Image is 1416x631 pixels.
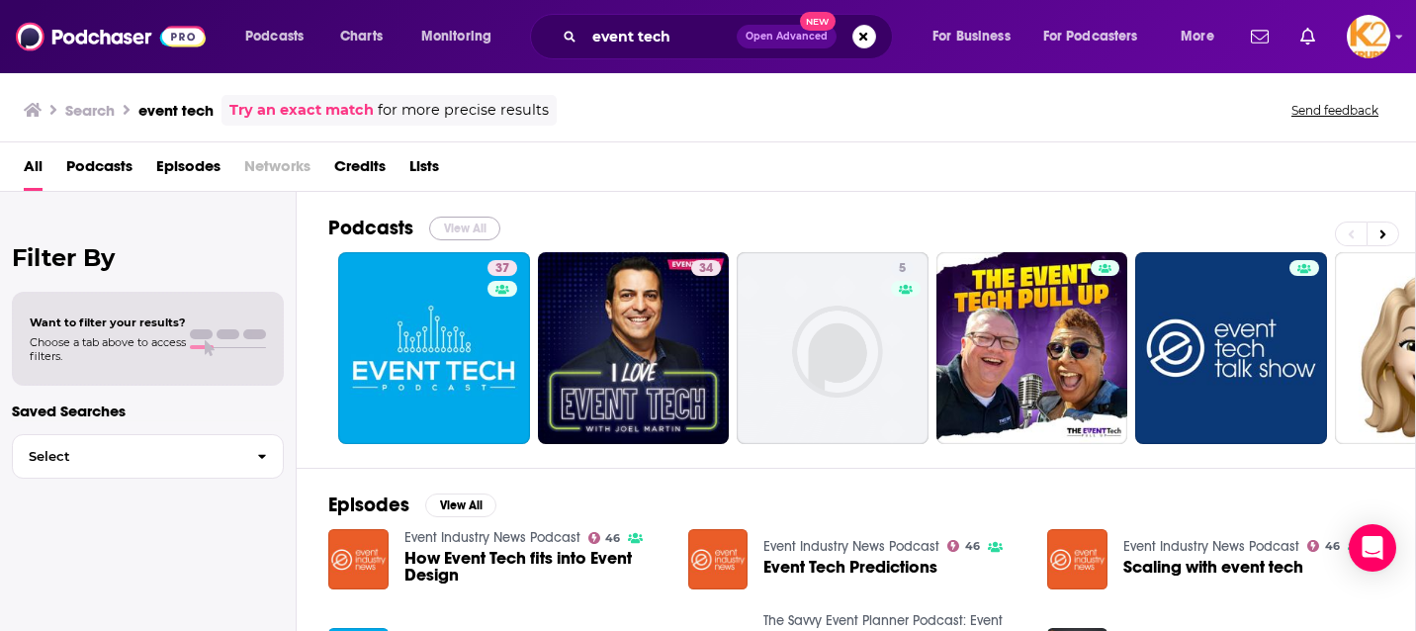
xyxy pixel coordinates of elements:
span: Podcasts [245,23,304,50]
h3: Search [65,101,115,120]
span: Select [13,450,241,463]
span: 34 [699,259,713,279]
a: EpisodesView All [328,493,496,517]
a: 37 [487,260,517,276]
button: open menu [407,21,517,52]
span: More [1181,23,1214,50]
p: Saved Searches [12,402,284,420]
span: New [800,12,836,31]
a: 34 [691,260,721,276]
span: For Podcasters [1043,23,1138,50]
button: open menu [1167,21,1239,52]
span: Choose a tab above to access filters. [30,335,186,363]
a: Credits [334,150,386,191]
h2: Filter By [12,243,284,272]
a: Lists [409,150,439,191]
h2: Episodes [328,493,409,517]
img: Scaling with event tech [1047,529,1107,589]
button: open menu [231,21,329,52]
a: Event Industry News Podcast [763,538,939,555]
a: 37 [338,252,530,444]
img: Podchaser - Follow, Share and Rate Podcasts [16,18,206,55]
span: for more precise results [378,99,549,122]
button: open menu [919,21,1035,52]
span: 37 [495,259,509,279]
input: Search podcasts, credits, & more... [584,21,737,52]
a: Charts [327,21,395,52]
a: 46 [588,532,621,544]
span: Networks [244,150,310,191]
a: How Event Tech fits into Event Design [404,550,664,584]
a: PodcastsView All [328,216,500,240]
span: 5 [899,259,906,279]
div: Search podcasts, credits, & more... [549,14,912,59]
button: View All [425,494,496,517]
a: Show notifications dropdown [1292,20,1323,53]
a: Event Industry News Podcast [404,529,580,546]
span: 46 [605,534,620,543]
a: All [24,150,43,191]
span: 46 [965,542,980,551]
a: Event Tech Predictions [763,559,937,576]
span: For Business [932,23,1011,50]
span: Open Advanced [746,32,828,42]
img: How Event Tech fits into Event Design [328,529,389,589]
a: Scaling with event tech [1123,559,1303,576]
button: Select [12,434,284,479]
a: 46 [1307,540,1340,552]
span: 46 [1325,542,1340,551]
button: Open AdvancedNew [737,25,837,48]
a: Podcasts [66,150,133,191]
a: 46 [947,540,980,552]
h3: event tech [138,101,214,120]
a: Try an exact match [229,99,374,122]
a: Event Industry News Podcast [1123,538,1299,555]
span: Charts [340,23,383,50]
h2: Podcasts [328,216,413,240]
a: 34 [538,252,730,444]
a: 5 [737,252,929,444]
button: Show profile menu [1347,15,1390,58]
span: Monitoring [421,23,491,50]
button: Send feedback [1285,102,1384,119]
button: View All [429,217,500,240]
span: Logged in as K2Krupp [1347,15,1390,58]
a: 5 [891,260,914,276]
div: Open Intercom Messenger [1349,524,1396,572]
a: Show notifications dropdown [1243,20,1277,53]
span: Want to filter your results? [30,315,186,329]
button: open menu [1030,21,1167,52]
a: Episodes [156,150,221,191]
img: User Profile [1347,15,1390,58]
img: Event Tech Predictions [688,529,749,589]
